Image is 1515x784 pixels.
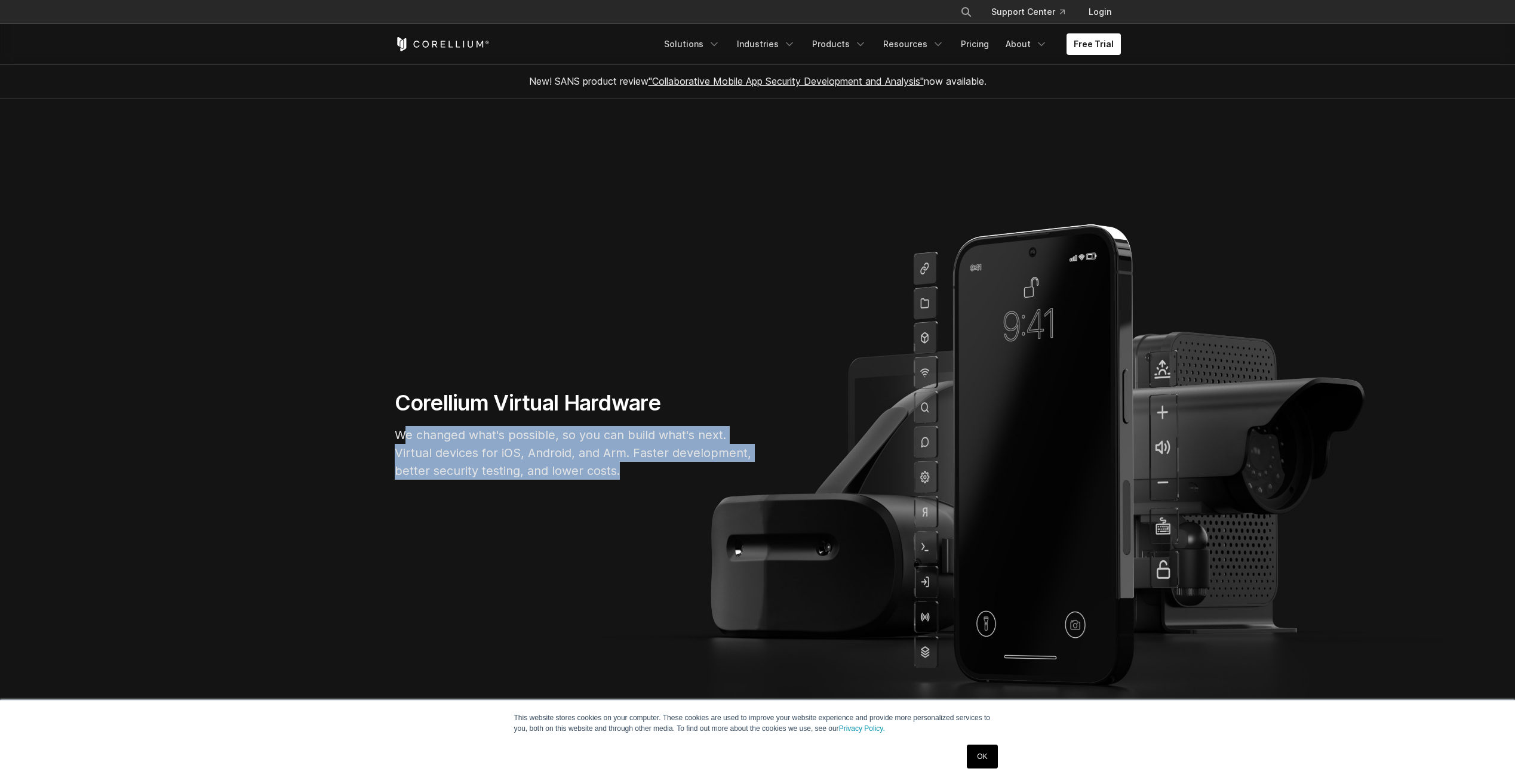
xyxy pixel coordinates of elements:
[967,745,997,768] a: OK
[730,33,803,55] a: Industries
[839,724,885,733] a: Privacy Policy.
[514,712,1001,734] p: This website stores cookies on your computer. These cookies are used to improve your website expe...
[982,1,1074,23] a: Support Center
[1067,33,1121,55] a: Free Trial
[657,33,1121,55] div: Navigation Menu
[998,33,1055,55] a: About
[395,426,753,480] p: We changed what's possible, so you can build what's next. Virtual devices for iOS, Android, and A...
[805,33,874,55] a: Products
[529,75,987,87] span: New! SANS product review now available.
[946,1,1121,23] div: Navigation Menu
[955,1,977,23] button: Search
[954,33,996,55] a: Pricing
[876,33,951,55] a: Resources
[1079,1,1121,23] a: Login
[395,37,490,51] a: Corellium Home
[649,75,924,87] a: "Collaborative Mobile App Security Development and Analysis"
[657,33,727,55] a: Solutions
[395,390,753,416] h1: Corellium Virtual Hardware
